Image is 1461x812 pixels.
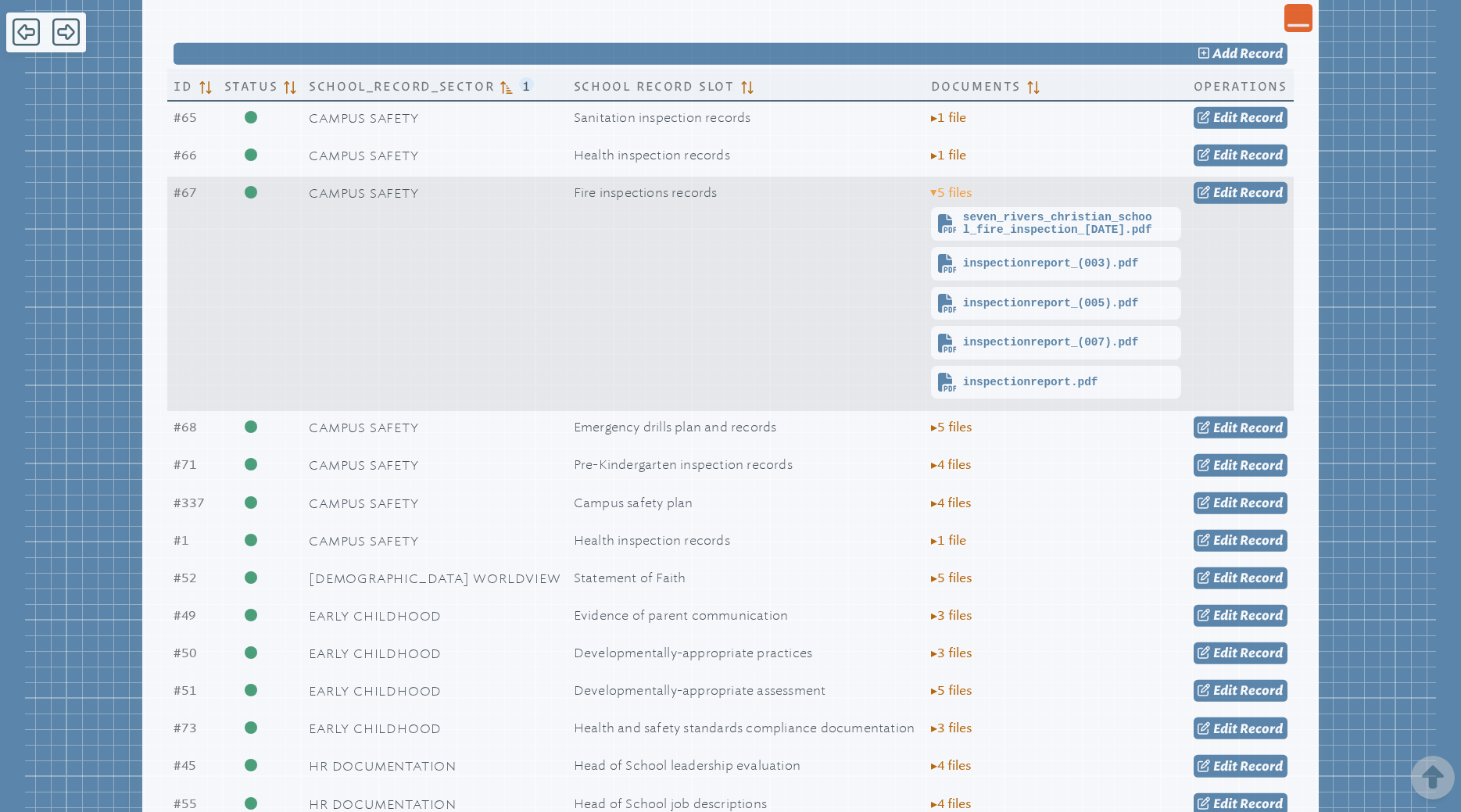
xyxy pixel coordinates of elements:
[309,684,442,699] span: Early Childhood
[1194,529,1287,551] a: Edit Record
[574,796,767,811] span: Head of School job descriptions
[1194,680,1287,702] a: Edit Record
[931,609,937,623] span: ▸
[931,247,1181,281] a: inspectionreport_(003).pdf
[1240,796,1283,811] span: Record
[1194,717,1287,739] a: Edit Record
[931,534,966,548] span: 1 file
[574,185,718,200] span: Fire inspections records
[963,297,1139,310] span: inspectionreport_(005).pdf
[174,110,197,125] span: 65
[574,148,730,163] span: Health inspection records
[574,110,751,125] span: Sanitation inspection records
[1213,796,1237,811] span: Edit
[931,458,937,472] span: ▸
[1194,107,1287,129] a: Edit Record
[309,75,494,94] span: School_Record_Sector
[1213,646,1237,660] span: Edit
[174,683,197,698] span: 51
[1194,75,1287,94] span: Operations
[574,721,915,735] span: Health and safety standards compliance documentation
[52,16,80,48] span: Forward
[574,758,800,773] span: Head of School leadership evaluation
[1240,148,1283,163] span: Record
[174,185,197,200] span: 67
[309,458,418,473] span: Campus Safety
[519,77,533,91] span: 1
[931,326,1181,359] a: inspectionreport_(007).pdf
[1240,571,1283,585] span: Record
[931,496,937,510] span: ▸
[931,420,972,435] span: 5 file s
[1194,454,1287,476] a: Edit Record
[963,336,1139,349] span: inspectionreport_(007).pdf
[174,75,192,94] span: Id
[931,111,966,125] span: 1 file
[574,571,686,585] span: Statement of Faith
[931,207,1181,241] a: seven_rivers_christian_school_fire_inspection_[DATE].pdf
[1213,420,1237,435] span: Edit
[1194,182,1287,204] a: Edit Record
[1240,608,1283,623] span: Record
[1213,571,1237,585] span: Edit
[1213,758,1237,773] span: Edit
[574,646,812,660] span: Developmentally-appropriate practices
[963,376,1098,389] span: inspectionreport.pdf
[309,646,442,661] span: Early Childhood
[1213,185,1237,200] span: Edit
[1240,420,1283,435] span: Record
[931,148,937,163] span: ▸
[574,420,777,435] span: Emergency drills plan and records
[1213,495,1237,510] span: Edit
[309,420,418,435] span: Campus Safety
[1194,642,1287,664] a: Edit Record
[1194,145,1287,166] a: Edit Record
[574,533,730,548] span: Health inspection records
[963,211,1176,237] span: seven_rivers_christian_school_fire_inspection_[DATE].pdf
[309,111,418,126] span: Campus Safety
[931,797,972,811] span: 4 file s
[174,420,197,435] span: 68
[1240,457,1283,472] span: Record
[931,534,937,548] span: ▸
[574,608,788,623] span: Evidence of parent communication
[1240,721,1283,735] span: Record
[1194,492,1287,513] a: Edit Record
[1212,46,1237,61] span: add
[1240,110,1283,125] span: Record
[574,75,735,94] span: School Record Slot
[174,571,197,585] span: 52
[174,43,1287,65] a: add Record
[574,457,793,472] span: Pre-Kindergarten inspection records
[174,796,197,811] span: 55
[931,458,972,472] span: 4 file s
[1213,457,1237,472] span: Edit
[1240,495,1283,510] span: Record
[309,609,442,624] span: Early Childhood
[574,683,826,698] span: Developmentally-appropriate assessment
[931,609,972,623] span: 3 file s
[931,75,1021,94] span: Documents
[1240,46,1283,61] span: Record
[1240,758,1283,773] span: Record
[931,111,937,125] span: ▸
[309,571,560,586] span: [DEMOGRAPHIC_DATA] Worldview
[224,75,278,94] span: Status
[1240,646,1283,660] span: Record
[963,257,1139,270] span: inspectionreport_(003).pdf
[309,534,418,549] span: Campus Safety
[309,186,418,201] span: Campus Safety
[931,287,1181,320] a: inspectionreport_(005).pdf
[574,495,693,510] span: Campus safety plan
[931,759,937,773] span: ▸
[1194,605,1287,627] a: Edit Record
[931,571,972,585] span: 5 file s
[309,496,418,511] span: Campus Safety
[174,495,205,510] span: 337
[931,721,937,735] span: ▸
[931,721,972,735] span: 3 file s
[1194,755,1287,777] a: Edit Record
[931,684,972,698] span: 5 file s
[1213,683,1237,698] span: Edit
[174,646,197,660] span: 50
